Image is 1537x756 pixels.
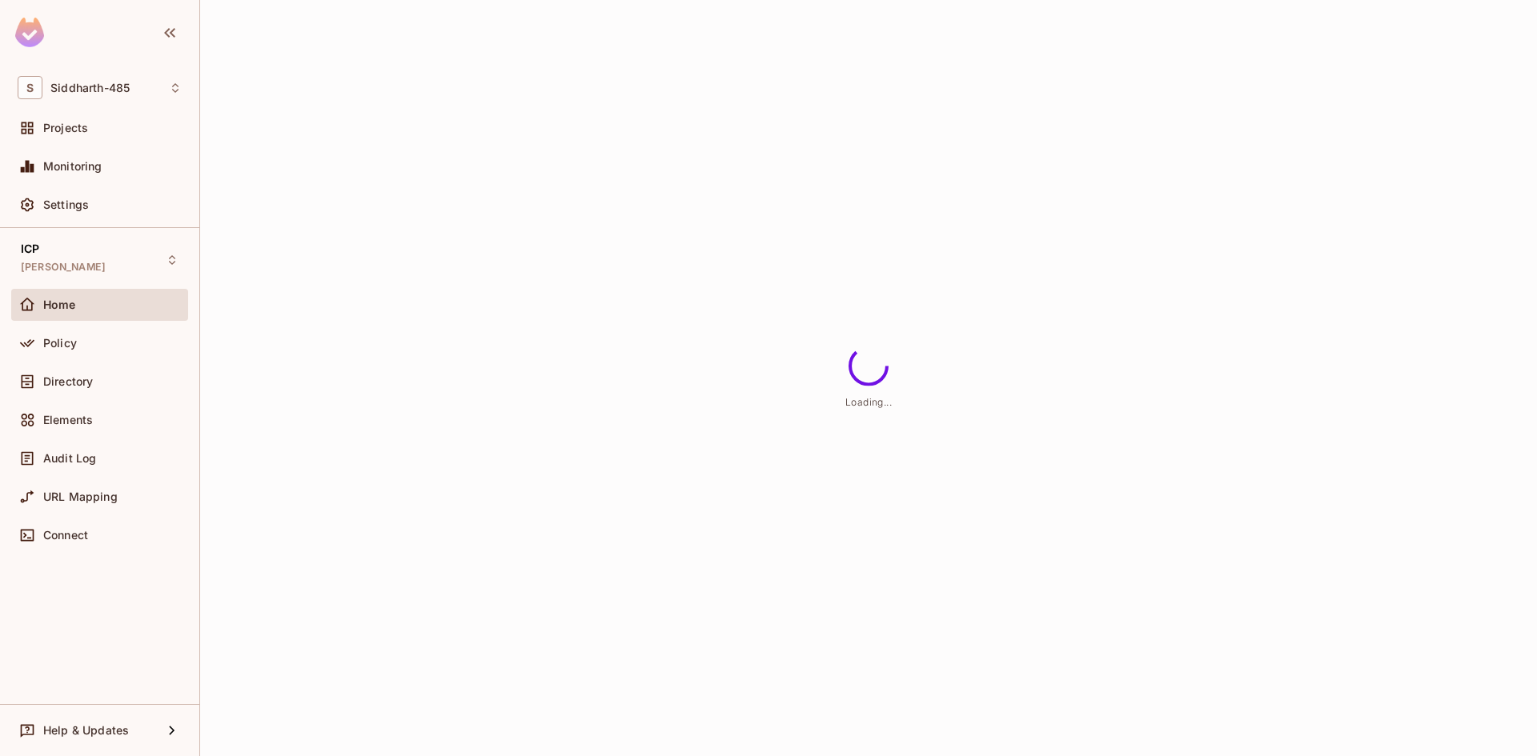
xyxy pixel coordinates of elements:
[21,242,39,255] span: ICP
[43,337,77,350] span: Policy
[43,529,88,542] span: Connect
[21,261,106,274] span: [PERSON_NAME]
[43,122,88,134] span: Projects
[43,298,76,311] span: Home
[18,76,42,99] span: S
[43,490,118,503] span: URL Mapping
[43,452,96,465] span: Audit Log
[15,18,44,47] img: SReyMgAAAABJRU5ErkJggg==
[43,724,129,737] span: Help & Updates
[43,375,93,388] span: Directory
[845,395,892,407] span: Loading...
[43,414,93,426] span: Elements
[43,198,89,211] span: Settings
[43,160,102,173] span: Monitoring
[50,82,130,94] span: Workspace: Siddharth-485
